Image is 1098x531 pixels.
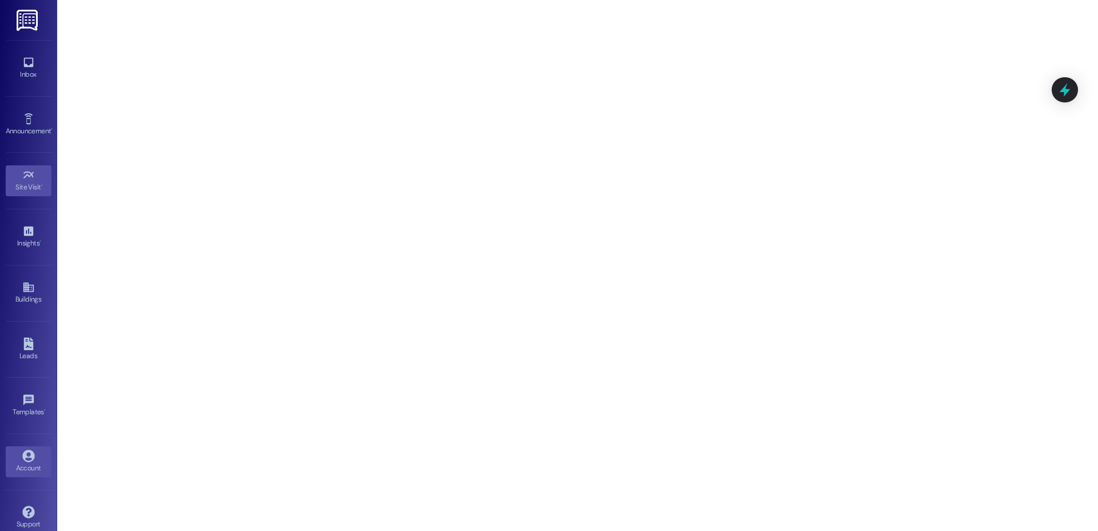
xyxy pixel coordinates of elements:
[41,181,43,189] span: •
[44,406,46,414] span: •
[39,237,41,245] span: •
[51,125,53,133] span: •
[6,390,51,421] a: Templates •
[6,446,51,477] a: Account
[6,165,51,196] a: Site Visit •
[17,10,40,31] img: ResiDesk Logo
[6,53,51,84] a: Inbox
[6,278,51,308] a: Buildings
[6,334,51,365] a: Leads
[6,221,51,252] a: Insights •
